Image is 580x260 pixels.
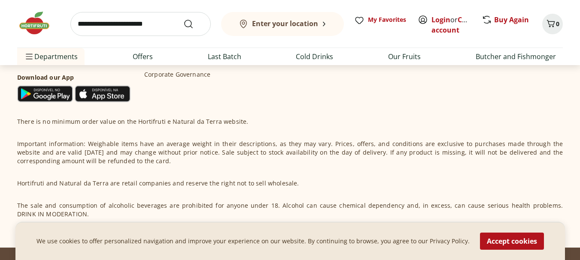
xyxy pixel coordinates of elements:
a: Offers [133,51,153,62]
button: Cart [542,14,563,34]
button: Accept cookies [480,233,544,250]
font: Our Fruits [388,52,421,61]
font: There is no minimum order value on the Hortifruti e Natural da Terra website. [17,117,248,126]
a: Create account [431,15,480,35]
font: Departments [34,52,78,61]
font: Enter your location [252,19,318,28]
a: Butcher and Fishmonger [476,51,556,62]
font: Cold Drinks [296,52,333,61]
input: search [70,12,211,36]
a: Buy Again [494,15,529,24]
a: Cold Drinks [296,51,333,62]
font: My Favorites [368,15,406,24]
font: Accept cookies [487,236,537,246]
a: My Favorites [354,15,407,33]
img: Google Play Icon [17,85,73,102]
a: Our Fruits [388,51,421,62]
font: or [450,15,458,24]
button: Submit Search [183,19,204,29]
font: Hortifruti and Natural da Terra are retail companies and reserve the right not to sell wholesale. [17,179,299,187]
img: App Store Icon [75,85,131,102]
font: We use cookies to offer personalized navigation and improve your experience on our website. By co... [36,237,470,245]
button: Enter your location [221,12,344,36]
font: Last Batch [208,52,241,61]
img: Fruit and vegetables [17,10,60,36]
font: 0 [556,20,559,28]
font: The sale and consumption of alcoholic beverages are prohibited for anyone under 18. Alcohol can c... [17,201,563,218]
button: Menu [24,46,34,67]
font: Download our App [17,73,74,81]
font: Offers [133,52,153,61]
a: Login [431,15,450,24]
a: Last Batch [208,51,241,62]
font: Butcher and Fishmonger [476,52,556,61]
font: Important information: Weighable items have an average weight in their descriptions, as they may ... [17,140,563,165]
a: Corporate Governance [144,70,210,79]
